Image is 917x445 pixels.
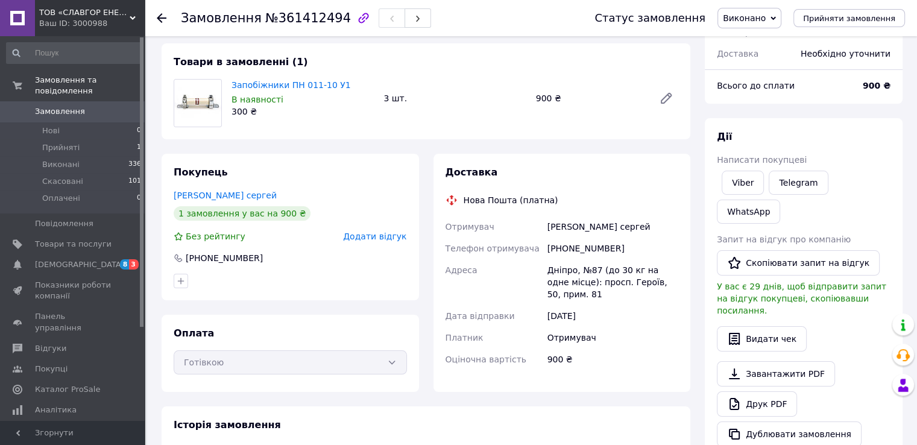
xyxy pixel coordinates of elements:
span: В наявності [232,95,283,104]
div: Отримувач [545,327,681,349]
span: 1 [137,142,141,153]
a: Друк PDF [717,391,797,417]
span: 336 [128,159,141,170]
span: Прийняти замовлення [803,14,895,23]
a: Viber [722,171,764,195]
span: Додати відгук [343,232,406,241]
span: Товари та послуги [35,239,112,250]
div: Ваш ID: 3000988 [39,18,145,29]
span: 8 [120,259,130,270]
a: Запобіжники ПН 011-10 У1 [232,80,351,90]
span: 0 [137,193,141,204]
span: Аналітика [35,405,77,415]
div: 300 ₴ [232,106,374,118]
span: Замовлення [181,11,262,25]
div: 3 шт. [379,90,531,107]
div: Необхідно уточнити [793,40,898,67]
span: Оплата [174,327,214,339]
div: Дніпро, №87 (до 30 кг на одне місце): просп. Героїв, 50, прим. 81 [545,259,681,305]
span: Без рейтингу [186,232,245,241]
button: Видати чек [717,326,807,352]
span: Покупець [174,166,228,178]
span: Прийняті [42,142,80,153]
span: Оплачені [42,193,80,204]
span: 1 товар [717,27,751,37]
a: Telegram [769,171,828,195]
div: [PHONE_NUMBER] [545,238,681,259]
span: 101 [128,176,141,187]
span: Телефон отримувача [446,244,540,253]
span: Виконані [42,159,80,170]
span: Показники роботи компанії [35,280,112,301]
span: Адреса [446,265,477,275]
button: Прийняти замовлення [793,9,905,27]
div: 900 ₴ [545,349,681,370]
a: WhatsApp [717,200,780,224]
span: Написати покупцеві [717,155,807,165]
div: 1 замовлення у вас на 900 ₴ [174,206,310,221]
span: №361412494 [265,11,351,25]
img: Запобіжники ПН 011-10 У1 [174,80,221,127]
span: Дата відправки [446,311,515,321]
span: Дії [717,131,732,142]
div: [PERSON_NAME] сергей [545,216,681,238]
span: Виконано [723,13,766,23]
span: [DEMOGRAPHIC_DATA] [35,259,124,270]
div: 900 ₴ [531,90,649,107]
span: Всього до сплати [717,81,795,90]
span: Замовлення та повідомлення [35,75,145,96]
a: Завантажити PDF [717,361,835,387]
span: Нові [42,125,60,136]
span: Запит на відгук про компанію [717,235,851,244]
span: Повідомлення [35,218,93,229]
b: 900 ₴ [863,81,890,90]
div: Повернутися назад [157,12,166,24]
span: Відгуки [35,343,66,354]
span: Історія замовлення [174,419,281,431]
button: Скопіювати запит на відгук [717,250,880,276]
span: Доставка [717,49,758,58]
div: [PHONE_NUMBER] [184,252,264,264]
span: ТОВ «СЛАВГОР ЕНЕРГО УКРАЇНА», м. Київ [39,7,130,18]
a: [PERSON_NAME] сергей [174,191,277,200]
a: Редагувати [654,86,678,110]
div: Нова Пошта (платна) [461,194,561,206]
span: 3 [129,259,139,270]
span: Отримувач [446,222,494,232]
input: Пошук [6,42,142,64]
span: Платник [446,333,484,342]
span: У вас є 29 днів, щоб відправити запит на відгук покупцеві, скопіювавши посилання. [717,282,886,315]
span: 0 [137,125,141,136]
span: Доставка [446,166,498,178]
span: Панель управління [35,311,112,333]
span: Покупці [35,364,68,374]
span: Товари в замовленні (1) [174,56,308,68]
div: [DATE] [545,305,681,327]
span: Скасовані [42,176,83,187]
div: Статус замовлення [594,12,705,24]
span: Оціночна вартість [446,355,526,364]
span: Каталог ProSale [35,384,100,395]
span: Замовлення [35,106,85,117]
